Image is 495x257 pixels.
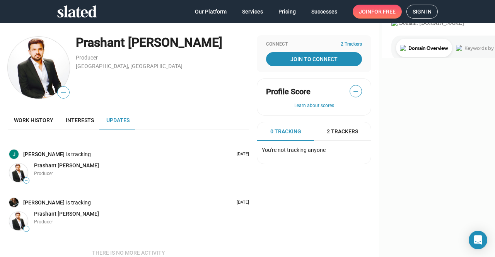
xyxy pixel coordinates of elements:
span: 0 Tracking [270,128,301,135]
span: Producer [34,219,53,225]
div: Keywords by Traffic [85,46,130,51]
a: Our Platform [189,5,233,19]
span: Prashant [PERSON_NAME] [34,162,99,168]
div: Domain: [DOMAIN_NAME] [20,20,85,26]
span: for free [371,5,396,19]
img: Prashant Ramesh Mishra [8,37,70,99]
a: Interests [60,111,100,129]
a: Join To Connect [266,52,362,66]
a: Work history [8,111,60,129]
a: Producer [76,54,98,61]
a: [GEOGRAPHIC_DATA], [GEOGRAPHIC_DATA] [76,63,183,69]
img: website_grey.svg [12,20,19,26]
a: Pricing [272,5,302,19]
span: Join To Connect [268,52,360,66]
div: v 4.0.25 [22,12,38,19]
span: You're not tracking anyone [262,147,326,153]
span: Producer [34,171,53,176]
img: logo_orange.svg [12,12,19,19]
span: Updates [106,117,130,123]
span: Pricing [278,5,296,19]
div: Connect [266,41,362,48]
div: Prashant [PERSON_NAME] [76,34,249,51]
p: [DATE] [234,200,249,206]
span: Interests [66,117,94,123]
a: Prashant [PERSON_NAME] [34,162,99,169]
span: Join [359,5,396,19]
a: [PERSON_NAME] [23,199,66,206]
a: Joinfor free [353,5,402,19]
img: Mike Hall [9,198,19,207]
img: tab_keywords_by_traffic_grey.svg [77,45,83,51]
img: Prashant Ramesh Mishra [9,212,28,230]
span: 2 Trackers [327,128,358,135]
span: Work history [14,117,53,123]
a: Successes [305,5,343,19]
span: — [24,179,29,183]
span: Prashant [PERSON_NAME] [34,211,99,217]
span: Profile Score [266,87,311,97]
img: tab_domain_overview_orange.svg [21,45,27,51]
span: — [58,88,69,98]
p: [DATE] [234,151,249,157]
a: Updates [100,111,136,129]
a: [PERSON_NAME] [23,151,66,158]
img: Prashant Ramesh Mishra [9,163,28,182]
div: Open Intercom Messenger [469,231,487,249]
span: is tracking [66,151,92,158]
span: — [24,227,29,231]
span: is tracking [66,199,92,206]
span: Our Platform [195,5,227,19]
span: Successes [311,5,337,19]
span: 2 Trackers [341,41,362,48]
span: Services [242,5,263,19]
img: Juan Manuel Aguirre [9,150,19,159]
a: Services [236,5,269,19]
button: Learn about scores [266,103,362,109]
span: — [350,87,362,97]
div: Domain Overview [29,46,69,51]
a: Prashant [PERSON_NAME] [34,210,99,218]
